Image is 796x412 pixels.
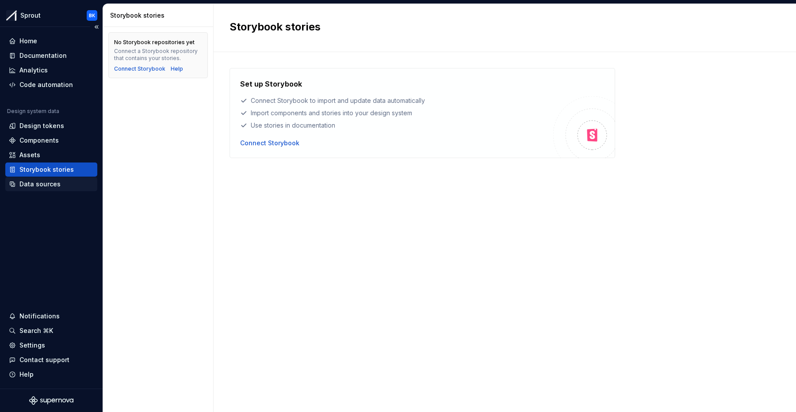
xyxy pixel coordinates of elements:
div: Home [19,37,37,45]
div: Notifications [19,312,60,321]
div: Design system data [7,108,59,115]
div: Storybook stories [19,165,74,174]
a: Help [171,65,183,72]
div: Connect a Storybook repository that contains your stories. [114,48,202,62]
button: Contact support [5,353,97,367]
a: Settings [5,338,97,352]
a: Data sources [5,177,97,191]
svg: Supernova Logo [29,396,73,405]
div: Import components and stories into your design system [240,109,553,117]
div: Contact support [19,355,69,364]
a: Home [5,34,97,48]
div: Analytics [19,66,48,75]
div: Components [19,136,59,145]
button: Notifications [5,309,97,323]
button: Help [5,367,97,382]
a: Design tokens [5,119,97,133]
div: Design tokens [19,121,64,130]
div: Storybook stories [110,11,210,20]
button: Search ⌘K [5,324,97,338]
a: Analytics [5,63,97,77]
img: b6c2a6ff-03c2-4811-897b-2ef07e5e0e51.png [6,10,17,21]
div: Code automation [19,80,73,89]
a: Code automation [5,78,97,92]
button: Collapse sidebar [90,21,103,33]
a: Components [5,133,97,147]
button: SproutBK [2,6,101,25]
div: Settings [19,341,45,350]
h2: Storybook stories [230,20,769,34]
div: Search ⌘K [19,326,53,335]
a: Assets [5,148,97,162]
button: Connect Storybook [240,139,299,147]
div: Documentation [19,51,67,60]
h4: Set up Storybook [240,79,302,89]
div: Sprout [20,11,41,20]
div: Use stories in documentation [240,121,553,130]
div: No Storybook repositories yet [114,39,195,46]
a: Documentation [5,49,97,63]
div: Data sources [19,180,61,189]
div: Assets [19,151,40,159]
div: BK [89,12,95,19]
div: Help [19,370,34,379]
button: Connect Storybook [114,65,165,72]
div: Connect Storybook to import and update data automatically [240,96,553,105]
a: Storybook stories [5,163,97,177]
